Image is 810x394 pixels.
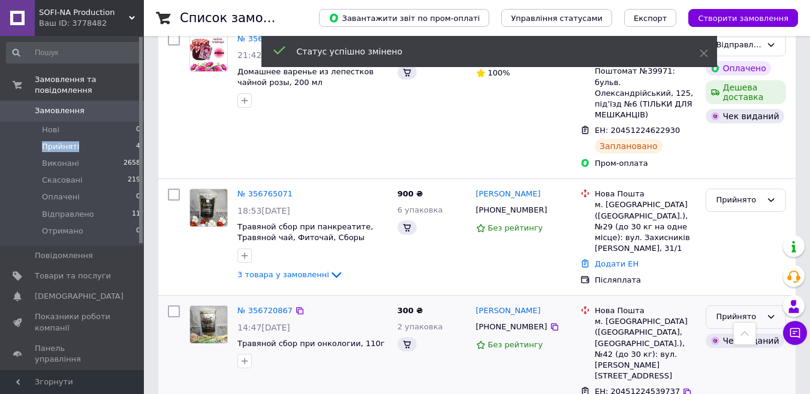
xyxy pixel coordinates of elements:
[488,68,510,77] span: 100%
[35,343,111,365] span: Панель управління
[237,306,293,315] a: № 356720867
[35,311,111,333] span: Показники роботи компанії
[42,226,83,237] span: Отримано
[237,50,290,60] span: 21:42[DATE]
[128,175,140,186] span: 219
[474,202,550,218] div: [PHONE_NUMBER]
[35,271,111,281] span: Товари та послуги
[190,306,227,343] img: Фото товару
[237,323,290,332] span: 14:47[DATE]
[706,61,770,75] div: Оплачено
[136,192,140,202] span: 0
[398,322,443,331] span: 2 упаковка
[595,275,696,286] div: Післяплата
[595,189,696,199] div: Нова Пошта
[237,339,385,348] a: Травяной сбор при онкологии, 110г
[595,199,696,254] div: м. [GEOGRAPHIC_DATA] ([GEOGRAPHIC_DATA].), №29 (до 30 кг на одне місце): вул. Захисників [PERSON_...
[329,13,480,23] span: Завантажити звіт по пром-оплаті
[190,34,227,71] img: Фото товару
[398,205,443,214] span: 6 упаковка
[189,305,228,344] a: Фото товару
[706,334,784,348] div: Чек виданий
[42,209,94,220] span: Відправлено
[237,222,373,265] a: Травяной сбор при панкреатите, Травяной чай, Фиточай, Сборы трав, Лечебный сбор, Лечебный чай, 110г
[501,9,612,27] button: Управління статусами
[398,189,423,198] span: 900 ₴
[595,139,663,153] div: Заплановано
[716,311,761,323] div: Прийнято
[124,158,140,169] span: 2658
[35,250,93,261] span: Повідомлення
[595,44,696,120] div: м. [GEOGRAPHIC_DATA] ([GEOGRAPHIC_DATA].), Поштомат №39971: бульв. Олександрійський, 125, під’їзд...
[42,125,59,135] span: Нові
[698,14,788,23] span: Створити замовлення
[595,126,680,135] span: ЕН: 20451224622930
[783,321,807,345] button: Чат з покупцем
[237,206,290,216] span: 18:53[DATE]
[716,194,761,207] div: Прийнято
[136,125,140,135] span: 0
[488,340,543,349] span: Без рейтингу
[676,13,798,22] a: Створити замовлення
[706,80,786,104] div: Дешева доставка
[42,192,80,202] span: Оплачені
[398,306,423,315] span: 300 ₴
[688,9,798,27] button: Створити замовлення
[595,316,696,381] div: м. [GEOGRAPHIC_DATA] ([GEOGRAPHIC_DATA], [GEOGRAPHIC_DATA].), №42 (до 30 кг): вул. [PERSON_NAME][...
[35,291,124,302] span: [DEMOGRAPHIC_DATA]
[35,74,144,96] span: Замовлення та повідомлення
[190,189,227,226] img: Фото товару
[39,7,129,18] span: SOFI-NA Production
[136,226,140,237] span: 0
[595,158,696,169] div: Пром-оплата
[237,34,293,43] a: № 356786686
[474,319,550,335] div: [PHONE_NUMBER]
[42,141,79,152] span: Прийняті
[237,67,374,87] a: Домашнее варенье из лепестков чайной розы, 200 мл
[716,39,761,51] div: Відправлено
[488,223,543,232] span: Без рейтингу
[237,270,344,279] a: 3 товара у замовленні
[39,18,144,29] div: Ваш ID: 3778482
[476,305,541,317] a: [PERSON_NAME]
[237,270,329,279] span: 3 товара у замовленні
[42,175,83,186] span: Скасовані
[319,9,489,27] button: Завантажити звіт по пром-оплаті
[180,11,302,25] h1: Список замовлень
[42,158,79,169] span: Виконані
[476,189,541,200] a: [PERSON_NAME]
[189,189,228,227] a: Фото товару
[595,305,696,316] div: Нова Пошта
[634,14,667,23] span: Експорт
[237,189,293,198] a: № 356765071
[6,42,141,63] input: Пошук
[595,259,639,268] a: Додати ЕН
[511,14,603,23] span: Управління статусами
[189,34,228,72] a: Фото товару
[706,109,784,123] div: Чек виданий
[297,46,670,57] div: Статус успішно змінено
[624,9,677,27] button: Експорт
[35,105,85,116] span: Замовлення
[132,209,140,220] span: 11
[136,141,140,152] span: 4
